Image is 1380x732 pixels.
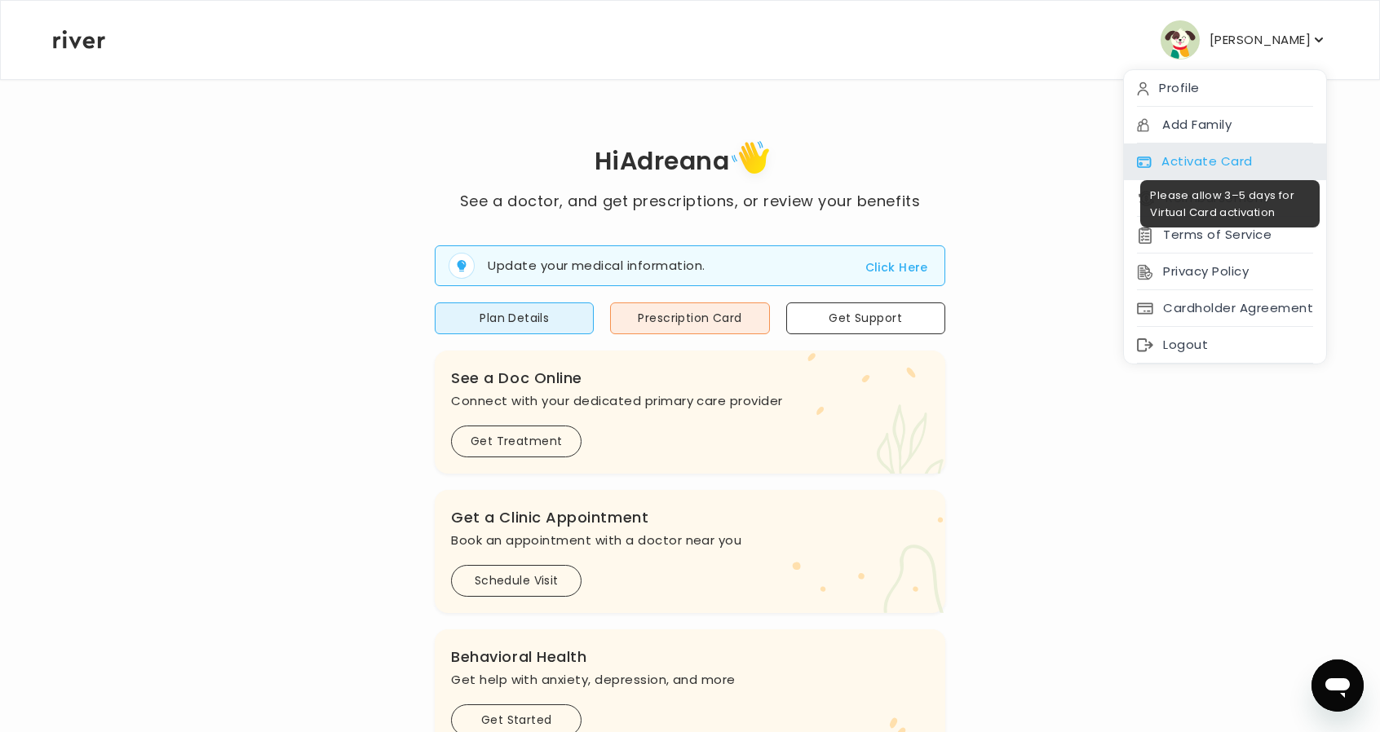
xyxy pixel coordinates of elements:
div: Add Family [1124,107,1326,143]
button: Plan Details [435,302,594,334]
h1: Hi Adreana [460,135,920,190]
div: Cardholder Agreement [1124,290,1326,327]
h3: Get a Clinic Appointment [451,506,929,529]
p: Connect with your dedicated primary care provider [451,390,929,412]
div: Privacy Policy [1124,254,1326,290]
div: Logout [1124,327,1326,364]
div: Activate Card [1124,143,1326,180]
h3: Behavioral Health [451,646,929,668]
div: Terms of Service [1124,217,1326,254]
div: Profile [1124,70,1326,107]
p: See a doctor, and get prescriptions, or review your benefits [460,190,920,213]
button: Get Support [786,302,945,334]
button: Get Treatment [451,426,582,457]
p: Book an appointment with a doctor near you [451,529,929,552]
button: Schedule Visit [451,565,582,597]
button: Prescription Card [610,302,769,334]
button: Click Here [865,258,928,277]
iframe: Button to launch messaging window [1311,659,1364,712]
img: user avatar [1161,20,1200,60]
p: [PERSON_NAME] [1210,29,1311,51]
button: user avatar[PERSON_NAME] [1161,20,1327,60]
button: Reimbursement [1137,187,1268,209]
p: Update your medical information. [488,257,705,276]
h3: See a Doc Online [451,367,929,390]
p: Get help with anxiety, depression, and more [451,668,929,691]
